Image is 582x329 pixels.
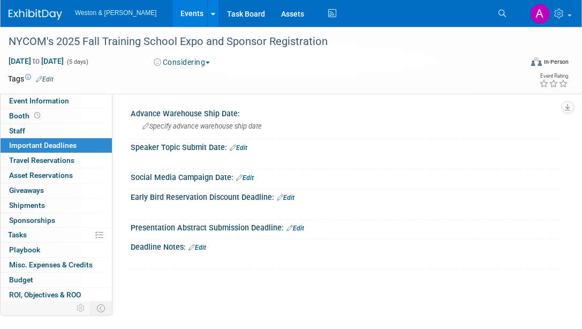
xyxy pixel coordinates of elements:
span: (5 days) [66,58,88,65]
a: Edit [230,144,247,152]
span: Booth [9,111,42,120]
a: Misc. Expenses & Credits [1,258,112,272]
span: Weston & [PERSON_NAME] [75,9,156,17]
div: Early Bird Reservation Discount Deadline: [131,189,561,203]
div: NYCOM's 2025 Fall Training School Expo and Sponsor Registration [5,32,513,51]
td: Tags [8,73,54,84]
a: Budget [1,273,112,287]
a: Edit [36,76,54,83]
div: Deadline Notes: [131,239,561,253]
td: Personalize Event Tab Strip [72,301,90,315]
div: Event Rating [539,73,568,79]
a: Edit [286,225,304,232]
button: Considering [150,57,214,68]
span: Important Deadlines [9,141,77,149]
span: Budget [9,275,33,284]
div: Presentation Abstract Submission Deadline: [131,220,561,234]
span: Event Information [9,96,69,105]
a: Staff [1,124,112,138]
a: Event Information [1,94,112,108]
a: Important Deadlines [1,138,112,153]
a: Booth [1,109,112,123]
span: Giveaways [9,186,44,195]
span: Asset Reservations [9,171,73,180]
span: Booth not reserved yet [32,111,42,119]
a: Tasks [1,228,112,242]
img: Amy Patton [530,4,550,24]
div: Advance Warehouse Ship Date: [131,106,561,119]
img: Format-Inperson.png [531,57,542,66]
a: Edit [188,244,206,251]
span: Travel Reservations [9,156,74,164]
a: Giveaways [1,183,112,198]
a: Sponsorships [1,213,112,228]
span: Shipments [9,201,45,210]
span: to [31,57,41,65]
span: [DATE] [DATE] [8,56,64,66]
span: Tasks [8,230,27,239]
a: Edit [236,174,254,182]
span: Specify advance warehouse ship date [142,122,262,130]
a: Edit [277,194,294,201]
a: Travel Reservations [1,153,112,168]
span: Misc. Expenses & Credits [9,260,93,269]
a: Asset Reservations [1,168,112,183]
td: Toggle Event Tabs [90,301,112,315]
a: ROI, Objectives & ROO [1,288,112,302]
div: Social Media Campaign Date: [131,169,561,183]
span: Sponsorships [9,216,55,225]
div: Speaker Topic Submit Date: [131,139,561,153]
a: Shipments [1,198,112,213]
div: Event Format [482,56,569,72]
img: ExhibitDay [9,9,62,20]
span: ROI, Objectives & ROO [9,290,81,299]
a: Playbook [1,243,112,257]
span: Playbook [9,245,40,254]
span: Staff [9,126,25,135]
div: In-Person [543,58,569,66]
